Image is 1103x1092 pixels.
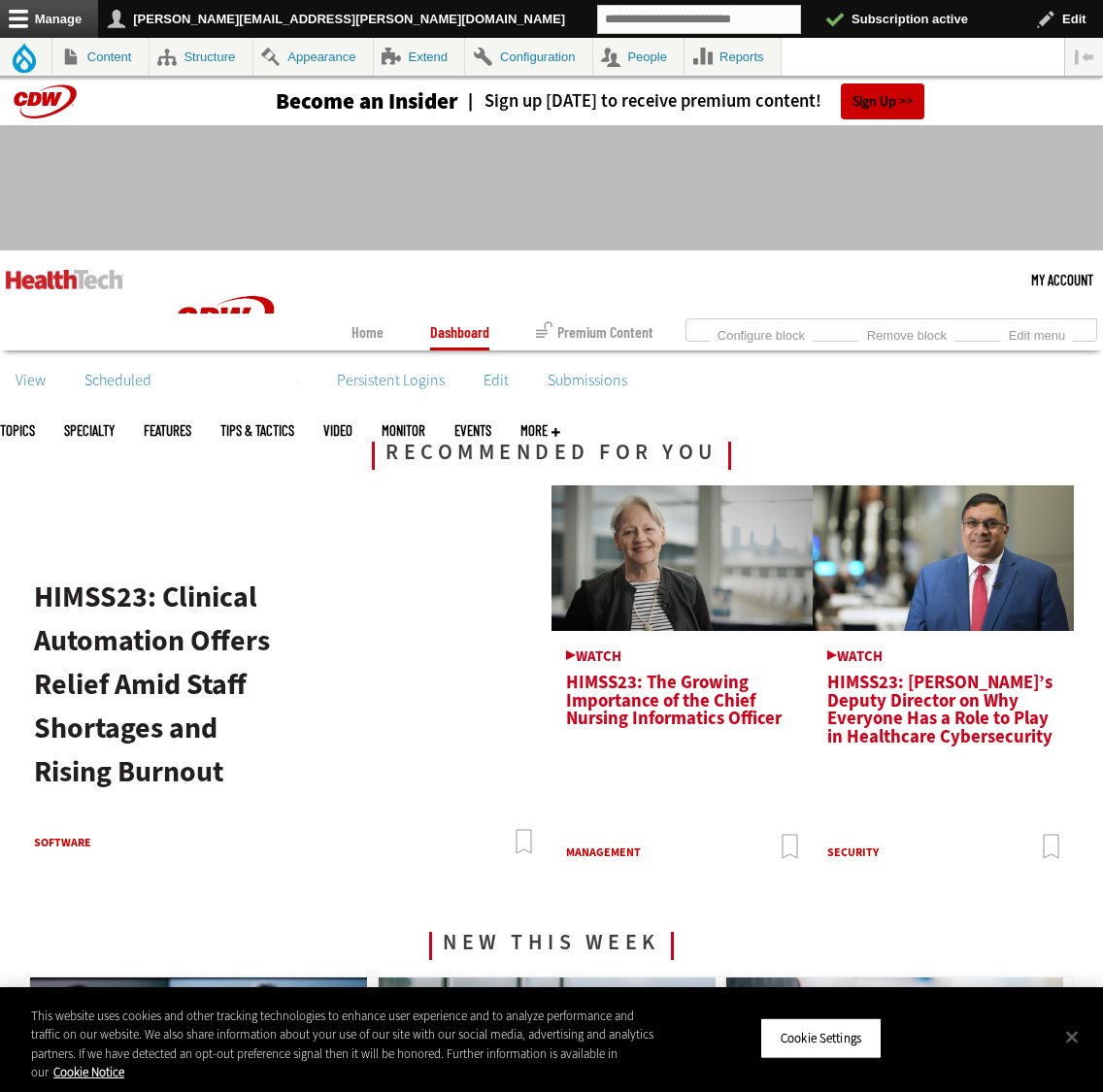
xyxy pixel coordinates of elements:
a: Configure block [710,322,813,344]
a: People [593,38,685,76]
a: Events [454,423,491,438]
a: Saved [700,314,752,350]
a: Sign up [DATE] to receive premium content! [458,92,821,111]
a: HIMSS23: Clinical Automation Offers Relief Amid Staff Shortages and Rising Burnout [34,572,270,797]
a: HIMSS23: The Growing Importance of the Chief Nursing Informatics Officer [566,649,798,730]
span: New This Week [429,932,674,960]
a: Remove block [859,322,954,344]
img: Thumbnail [551,485,813,631]
a: Reports [685,38,781,76]
a: Dashboard [430,314,489,350]
a: Become an Insider [276,90,458,113]
a: Edit menu [1001,322,1073,344]
a: Appearance [253,38,373,76]
button: Close [1051,1015,1093,1058]
img: Home [152,250,298,394]
a: Security [827,844,879,860]
div: User menu [1031,250,1093,309]
iframe: advertisement [198,145,905,232]
a: CDW [152,379,298,399]
a: Sign Up [841,83,924,119]
img: Home [6,270,123,289]
button: Vertical orientation [1065,38,1103,76]
a: Structure [150,38,252,76]
a: Configuration [465,38,591,76]
a: Extend [374,38,465,76]
a: MonITor [382,423,425,438]
a: Premium Content [536,314,653,350]
img: Nitin Natarajan [813,485,1074,631]
a: Tips & Tactics [220,423,294,438]
a: Features [144,423,191,438]
a: More information about your privacy [53,1064,124,1080]
a: HIMSS23: [PERSON_NAME]’s Deputy Director on Why Everyone Has a Role to Play in Healthcare Cyberse... [827,649,1059,748]
span: Specialty [64,423,115,438]
a: My Account [1031,250,1093,309]
button: Cookie Settings [760,1018,882,1059]
a: Video [323,423,352,438]
a: Management [566,844,641,860]
span: More [520,423,560,438]
a: Home [351,314,384,350]
a: Software [34,833,138,855]
div: This website uses cookies and other tracking technologies to enhance user experience and to analy... [31,1007,662,1082]
a: Content [52,38,149,76]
